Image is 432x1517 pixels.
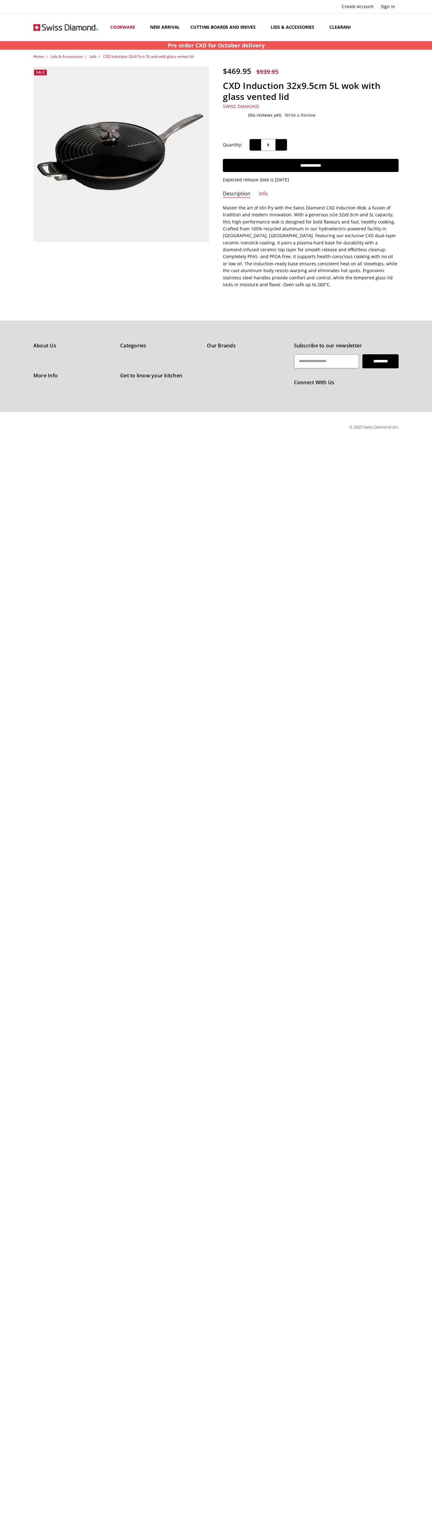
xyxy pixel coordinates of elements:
span: Sale [36,70,45,75]
label: Quantity: [223,141,242,148]
img: CXD Induction 32x9.5cm 5L wok with glass vented lid [33,66,209,242]
strong: Pre order CXD for October delivery [168,42,265,49]
h1: CXD Induction 32x9.5cm 5L wok with glass vented lid [223,80,399,102]
a: Create Account [338,2,377,11]
a: Lids & Accessories [265,13,324,41]
span: $939.95 [256,67,278,76]
p: Expected release date is [DATE] [223,176,399,183]
a: Cookware [105,13,145,41]
a: Cutting boards and knives [185,13,265,41]
a: New arrival [145,13,185,41]
a: Write a Review [285,113,316,118]
h5: Our Brands [207,342,287,350]
span: (No reviews yet) [248,113,281,118]
a: Sign In [377,2,399,11]
h5: More Info [33,372,113,380]
p: © 2025 Swiss Diamond AU. [349,424,399,430]
a: Description [223,190,250,198]
h5: About Us [33,342,113,350]
a: Home [33,54,44,59]
a: Lids & Accessories [51,54,83,59]
h5: Get to know your kitchen [120,372,200,380]
p: Master the art of stir-fry with the Swiss Diamond CXD Induction Wok, a fusion of tradition and mo... [223,204,399,288]
span: $469.95 [223,66,251,76]
h5: Categories [120,342,200,350]
img: Free Shipping On Every Order [33,14,98,40]
img: CXD Induction 32x9.5cm 5L wok with glass vented lid [52,245,53,246]
h5: Subscribe to our newsletter [294,342,399,350]
a: Clearance [324,13,364,41]
h5: Connect With Us [294,379,399,387]
a: Info [259,190,268,198]
a: Swiss Diamond [223,103,259,109]
a: CXD Induction 32x9.5cm 5L wok with glass vented lid [103,54,194,59]
a: Lids [90,54,96,59]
